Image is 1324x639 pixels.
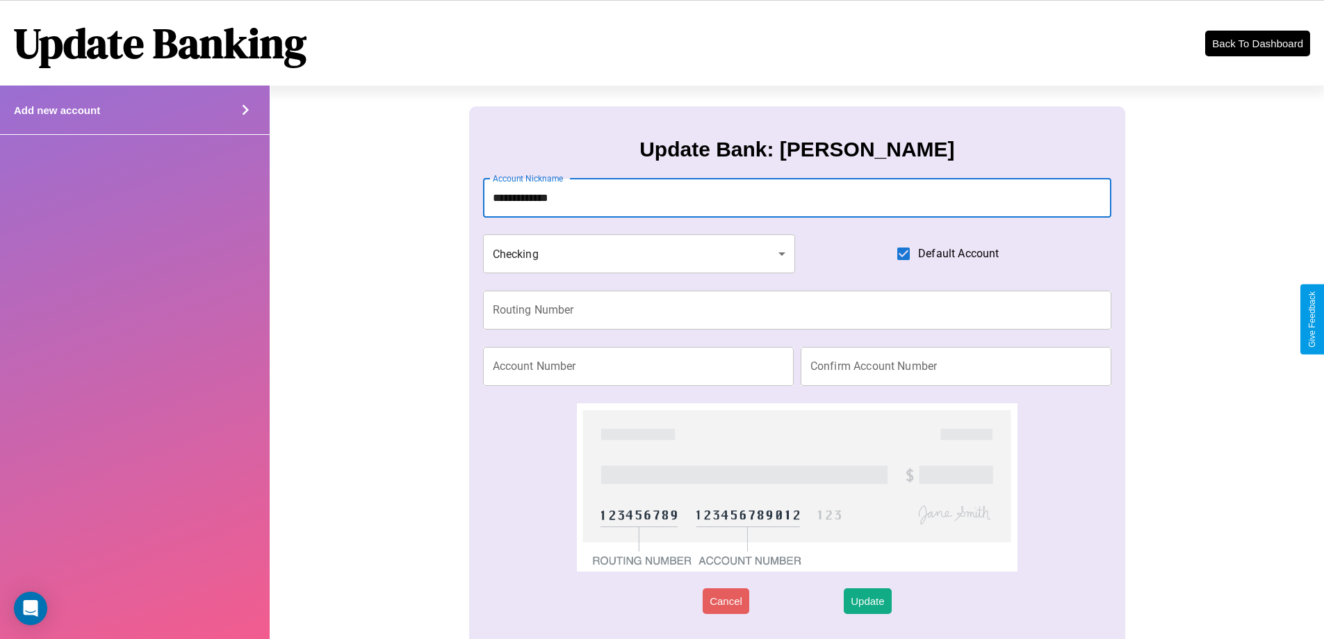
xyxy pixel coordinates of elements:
h4: Add new account [14,104,100,116]
div: Checking [483,234,796,273]
button: Cancel [703,588,749,614]
div: Give Feedback [1307,291,1317,348]
div: Open Intercom Messenger [14,592,47,625]
button: Back To Dashboard [1205,31,1310,56]
button: Update [844,588,891,614]
img: check [577,403,1017,572]
h3: Update Bank: [PERSON_NAME] [639,138,954,161]
h1: Update Banking [14,15,307,72]
label: Account Nickname [493,172,564,184]
span: Default Account [918,245,999,262]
